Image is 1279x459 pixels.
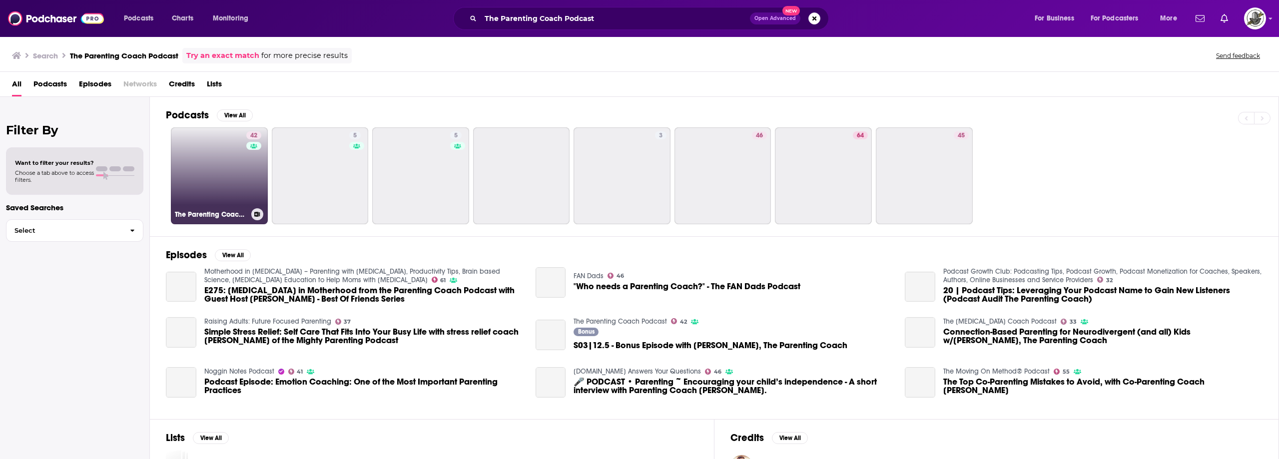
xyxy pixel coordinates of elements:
span: 32 [1106,278,1113,283]
a: 61 [432,277,446,283]
button: Show profile menu [1244,7,1266,29]
a: FAN Dads [574,272,604,280]
a: 5 [349,131,361,139]
span: Networks [123,76,157,96]
span: 33 [1070,320,1077,324]
a: 20 | Podcast Tips: Leveraging Your Podcast Name to Gain New Listeners (Podcast Audit The Parentin... [943,286,1263,303]
a: 46 [705,369,721,375]
button: open menu [1153,10,1190,26]
a: The Top Co-Parenting Mistakes to Avoid, with Co-Parenting Coach Jay Skibbens [943,378,1263,395]
a: Connection-Based Parenting for Neurodivergent (and all) Kids w/Crystal Haitsma, The Parenting Coach [943,328,1263,345]
a: Show notifications dropdown [1192,10,1209,27]
span: Podcast Episode: Emotion Coaching: One of the Most Important Parenting Practices [204,378,524,395]
span: Choose a tab above to access filters. [15,169,94,183]
a: www.drkenner.com Answers Your Questions [574,367,701,376]
a: The Postpartum Coach Podcast [943,317,1057,326]
a: 42 [671,318,687,324]
span: S03|12.5 - Bonus Episode with [PERSON_NAME], The Parenting Coach [574,341,847,350]
h2: Episodes [166,249,207,261]
span: 61 [440,278,446,283]
a: 🎤 PODCAST • Parenting ~ Encouraging your child’s independence - A short interview with Parenting ... [536,367,566,398]
a: The Moving On Method® Podcast [943,367,1050,376]
h3: The Parenting Coach Podcast [70,51,178,60]
span: Charts [172,11,193,25]
a: Simple Stress Relief: Self Care That Fits Into Your Busy Life with stress relief coach Sandy Fowl... [204,328,524,345]
span: 37 [344,320,351,324]
a: PodcastsView All [166,109,253,121]
a: 42The Parenting Coach Podcast [171,127,268,224]
span: 3 [659,131,662,141]
span: 55 [1063,370,1070,374]
a: 42 [246,131,261,139]
a: EpisodesView All [166,249,251,261]
span: 45 [958,131,965,141]
a: 20 | Podcast Tips: Leveraging Your Podcast Name to Gain New Listeners (Podcast Audit The Parentin... [905,272,935,302]
a: 46 [752,131,767,139]
span: For Podcasters [1091,11,1139,25]
span: The Top Co-Parenting Mistakes to Avoid, with Co-Parenting Coach [PERSON_NAME] [943,378,1263,395]
button: Send feedback [1213,51,1263,60]
a: 46 [674,127,771,224]
a: Show notifications dropdown [1217,10,1232,27]
a: S03|12.5 - Bonus Episode with Crystal, The Parenting Coach [574,341,847,350]
span: for more precise results [261,50,348,61]
a: Podcasts [33,76,67,96]
button: View All [217,109,253,121]
p: Saved Searches [6,203,143,212]
a: Connection-Based Parenting for Neurodivergent (and all) Kids w/Crystal Haitsma, The Parenting Coach [905,317,935,348]
span: Bonus [578,329,595,335]
span: 5 [353,131,357,141]
a: Noggin Notes Podcast [204,367,274,376]
a: 55 [1054,369,1070,375]
a: 64 [853,131,868,139]
span: 42 [250,131,257,141]
span: 41 [297,370,303,374]
a: 64 [775,127,872,224]
a: The Parenting Coach Podcast [574,317,667,326]
span: 🎤 PODCAST • Parenting ~ Encouraging your child’s independence - A short interview with Parenting ... [574,378,893,395]
span: More [1160,11,1177,25]
button: open menu [117,10,166,26]
a: Lists [207,76,222,96]
span: All [12,76,21,96]
a: 45 [876,127,973,224]
a: Charts [165,10,199,26]
a: Episodes [79,76,111,96]
button: open menu [1028,10,1087,26]
button: open menu [1084,10,1153,26]
a: 3 [655,131,666,139]
a: Try an exact match [186,50,259,61]
a: 5 [272,127,369,224]
span: 42 [680,320,687,324]
h3: Search [33,51,58,60]
span: "Who needs a Parenting Coach?" - The FAN Dads Podcast [574,282,800,291]
button: View All [772,432,808,444]
span: Select [6,227,122,234]
h2: Podcasts [166,109,209,121]
a: ListsView All [166,432,229,444]
span: E275: [MEDICAL_DATA] in Motherhood from the Parenting Coach Podcast with Guest Host [PERSON_NAME]... [204,286,524,303]
div: Search podcasts, credits, & more... [463,7,838,30]
a: Podchaser - Follow, Share and Rate Podcasts [8,9,104,28]
span: For Business [1035,11,1074,25]
a: 32 [1097,277,1113,283]
a: 33 [1061,319,1077,325]
span: 5 [454,131,458,141]
a: 5 [450,131,462,139]
span: Credits [169,76,195,96]
a: 41 [288,369,303,375]
a: E275: ADHD in Motherhood from the Parenting Coach Podcast with Guest Host Crystal Haitsma - Best ... [204,286,524,303]
img: User Profile [1244,7,1266,29]
span: New [782,6,800,15]
h3: The Parenting Coach Podcast [175,210,247,219]
a: Podcast Episode: Emotion Coaching: One of the Most Important Parenting Practices [166,367,196,398]
a: Motherhood in ADHD – Parenting with ADHD, Productivity Tips, Brain based Science, Attention Defic... [204,267,500,284]
span: Want to filter your results? [15,159,94,166]
a: Raising Adults: Future Focused Parenting [204,317,331,326]
h2: Lists [166,432,185,444]
button: Select [6,219,143,242]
